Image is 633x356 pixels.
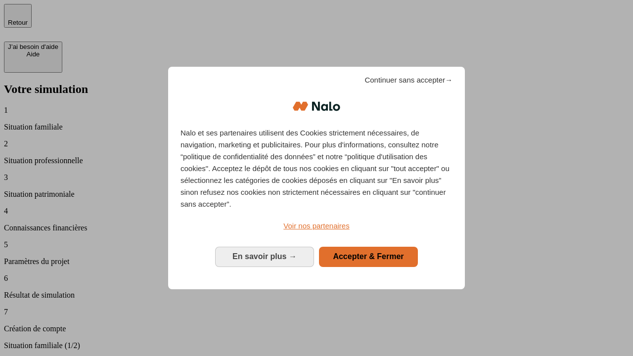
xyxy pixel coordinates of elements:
img: Logo [293,91,340,121]
a: Voir nos partenaires [181,220,452,232]
div: Bienvenue chez Nalo Gestion du consentement [168,67,465,289]
span: Continuer sans accepter→ [364,74,452,86]
button: En savoir plus: Configurer vos consentements [215,247,314,267]
span: Accepter & Fermer [333,252,404,261]
p: Nalo et ses partenaires utilisent des Cookies strictement nécessaires, de navigation, marketing e... [181,127,452,210]
span: En savoir plus → [232,252,297,261]
button: Accepter & Fermer: Accepter notre traitement des données et fermer [319,247,418,267]
span: Voir nos partenaires [283,222,349,230]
